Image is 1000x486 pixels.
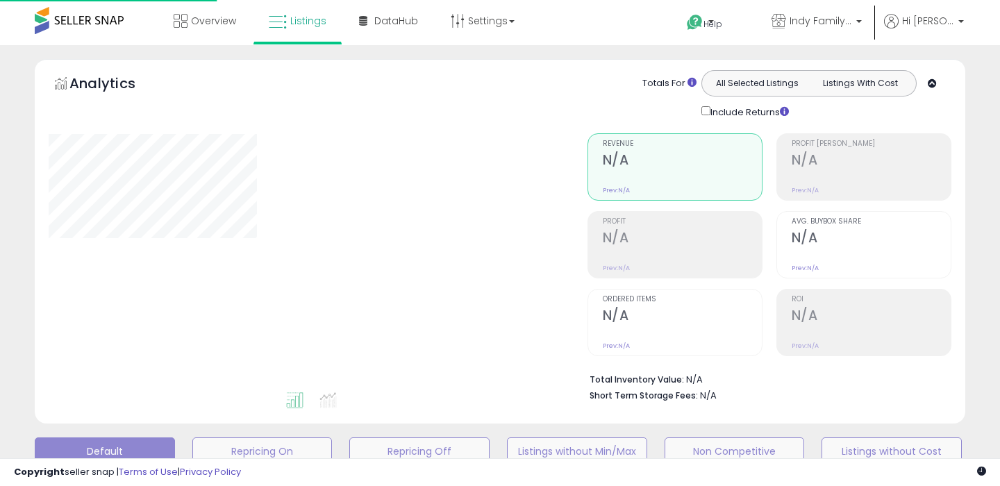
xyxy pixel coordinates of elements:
h2: N/A [792,230,951,249]
span: Indy Family Discount [790,14,852,28]
button: Listings without Min/Max [507,437,647,465]
button: Listings With Cost [808,74,912,92]
span: Revenue [603,140,762,148]
li: N/A [590,370,941,387]
button: Default [35,437,175,465]
button: Listings without Cost [822,437,962,465]
button: Non Competitive [665,437,805,465]
small: Prev: N/A [603,264,630,272]
span: ROI [792,296,951,303]
span: DataHub [374,14,418,28]
button: Repricing Off [349,437,490,465]
div: Include Returns [691,103,806,119]
b: Short Term Storage Fees: [590,389,698,401]
small: Prev: N/A [603,342,630,350]
a: Hi [PERSON_NAME] [884,14,964,45]
span: Avg. Buybox Share [792,218,951,226]
strong: Copyright [14,465,65,478]
a: Help [676,3,749,45]
h2: N/A [603,230,762,249]
b: Total Inventory Value: [590,374,684,385]
h2: N/A [603,152,762,171]
a: Terms of Use [119,465,178,478]
i: Get Help [686,14,703,31]
span: Ordered Items [603,296,762,303]
button: Repricing On [192,437,333,465]
small: Prev: N/A [603,186,630,194]
small: Prev: N/A [792,186,819,194]
h2: N/A [603,308,762,326]
h2: N/A [792,308,951,326]
span: Profit [603,218,762,226]
span: Profit [PERSON_NAME] [792,140,951,148]
span: Hi [PERSON_NAME] [902,14,954,28]
span: Overview [191,14,236,28]
div: Totals For [642,77,697,90]
span: Help [703,18,722,30]
small: Prev: N/A [792,342,819,350]
span: Listings [290,14,326,28]
div: seller snap | | [14,466,241,479]
small: Prev: N/A [792,264,819,272]
a: Privacy Policy [180,465,241,478]
h2: N/A [792,152,951,171]
button: All Selected Listings [706,74,809,92]
h5: Analytics [69,74,162,97]
span: N/A [700,389,717,402]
